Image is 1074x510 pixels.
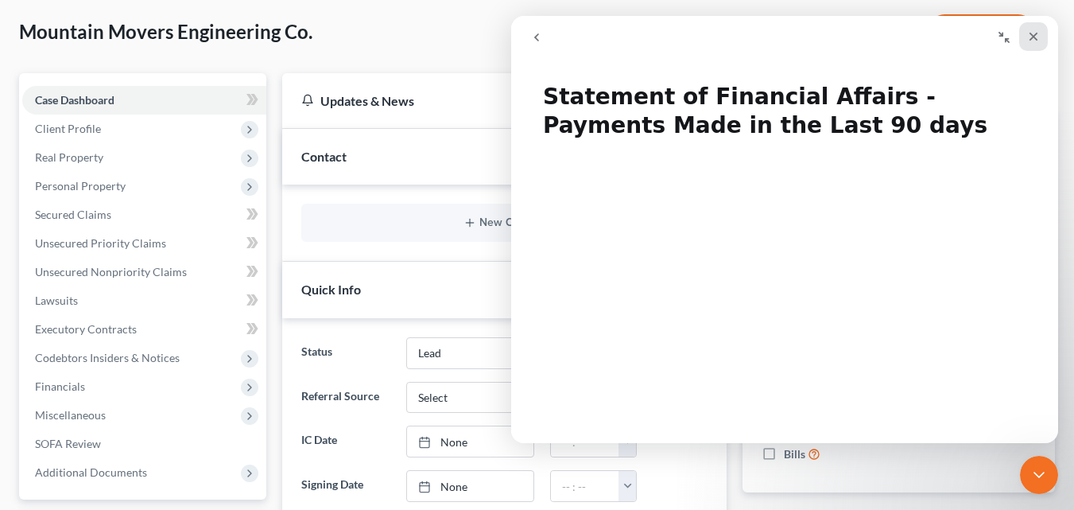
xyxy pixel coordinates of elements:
iframe: Intercom live chat [511,16,1058,443]
span: SOFA Review [35,437,101,450]
span: Lawsuits [35,294,78,307]
div: Status [772,14,819,33]
a: Executory Contracts [22,315,266,344]
span: Bills [784,446,805,462]
span: Mountain Movers Engineering Co. [19,20,312,43]
label: Referral Source [293,382,399,414]
span: Client Profile [35,122,101,135]
label: Status [293,337,399,369]
div: Updates & News [301,92,660,109]
a: Unsecured Priority Claims [22,229,266,258]
span: Codebtors Insiders & Notices [35,351,180,364]
span: Unsecured Priority Claims [35,236,166,250]
a: None [407,471,533,501]
span: Financials [35,380,85,393]
a: Unsecured Nonpriority Claims [22,258,266,286]
div: District [844,14,901,33]
span: Case Dashboard [35,93,114,107]
span: Executory Contracts [35,322,137,336]
a: SOFA Review [22,430,266,458]
a: Lawsuits [22,286,266,315]
span: Secured Claims [35,208,111,221]
a: Secured Claims [22,200,266,229]
span: Unsecured Nonpriority Claims [35,265,187,278]
input: -- : -- [551,471,619,501]
span: Miscellaneous [35,408,106,422]
label: Signing Date [293,470,399,502]
button: New Contact [314,216,695,229]
button: Preview [927,14,1036,50]
span: Additional Documents [35,465,147,479]
a: Case Dashboard [22,86,266,115]
label: IC Date [293,426,399,457]
iframe: Intercom live chat [1020,456,1058,494]
span: Quick Info [301,282,361,297]
span: Contact [301,149,347,164]
div: Chapter [688,14,746,33]
a: None [407,426,533,457]
span: Real Property [35,150,103,164]
span: Personal Property [35,179,126,193]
